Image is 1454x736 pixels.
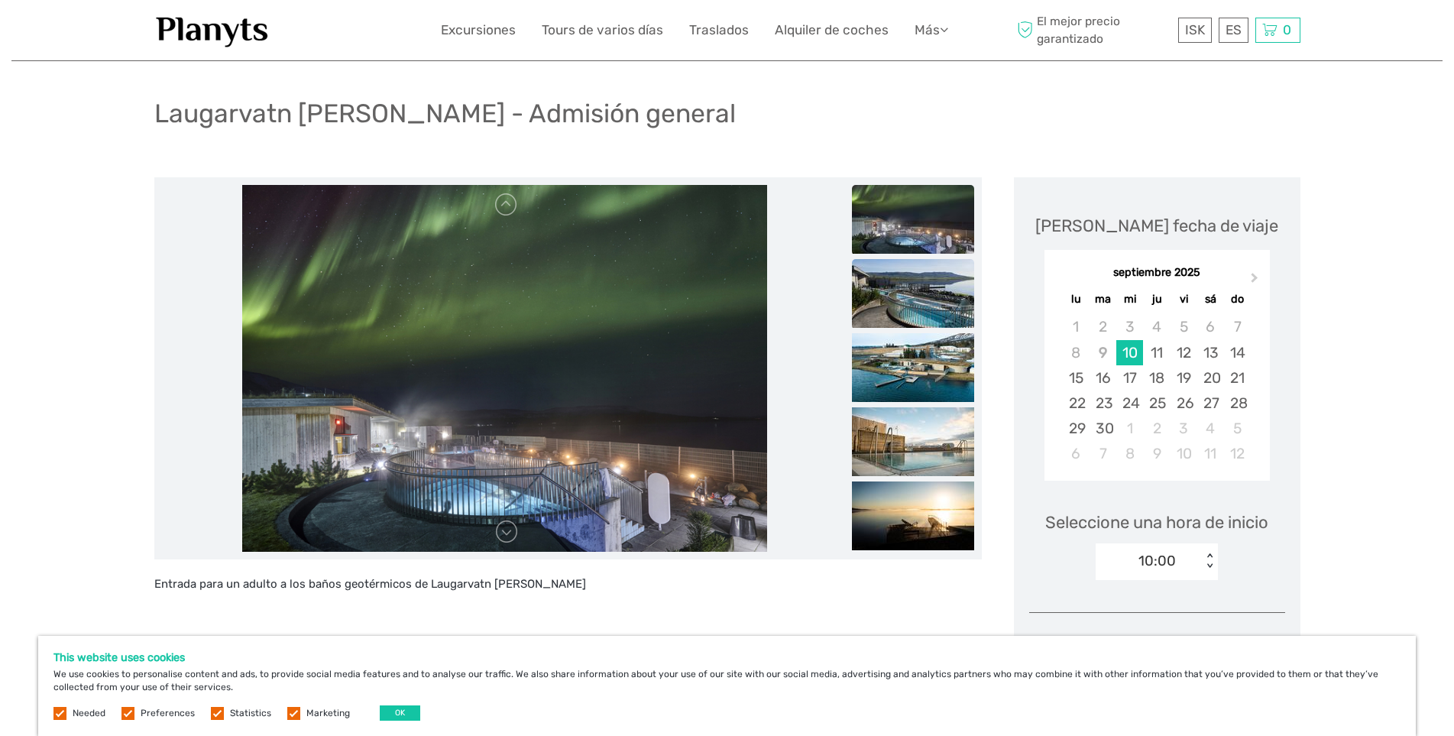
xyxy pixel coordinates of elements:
div: Choose viernes, 19 de septiembre de 2025 [1171,365,1197,391]
div: Choose sábado, 27 de septiembre de 2025 [1197,391,1224,416]
span: ISK [1185,22,1205,37]
a: Tours de varios días [542,19,663,41]
div: ma [1090,289,1116,310]
div: Choose martes, 30 de septiembre de 2025 [1090,416,1116,441]
div: Choose jueves, 2 de octubre de 2025 [1143,416,1170,441]
div: ES [1219,18,1248,43]
button: Next Month [1244,269,1268,293]
div: 10:00 [1138,551,1176,571]
h5: This website uses cookies [53,651,1401,664]
button: OK [380,705,420,721]
img: 1453-555b4ac7-172b-4ae9-927d-298d0724a4f4_logo_small.jpg [154,11,270,49]
div: Choose lunes, 22 de septiembre de 2025 [1063,391,1090,416]
span: El mejor precio garantizado [1014,13,1174,47]
div: lu [1063,289,1090,310]
img: a875ca22dd0845dc82643a9f5fdbe34b_slider_thumbnail.jpeg [852,481,974,550]
div: ju [1143,289,1170,310]
div: do [1224,289,1251,310]
img: b028795bdba948eea4455a2b85d86403_main_slider.jpeg [242,185,766,552]
div: Choose sábado, 11 de octubre de 2025 [1197,441,1224,466]
div: Choose jueves, 9 de octubre de 2025 [1143,441,1170,466]
div: Choose martes, 23 de septiembre de 2025 [1090,391,1116,416]
div: Not available viernes, 5 de septiembre de 2025 [1171,314,1197,339]
div: We use cookies to personalise content and ads, to provide social media features and to analyse ou... [38,636,1416,736]
div: Choose sábado, 13 de septiembre de 2025 [1197,340,1224,365]
div: Choose domingo, 21 de septiembre de 2025 [1224,365,1251,391]
div: Choose miércoles, 8 de octubre de 2025 [1116,441,1143,466]
div: Not available domingo, 7 de septiembre de 2025 [1224,314,1251,339]
div: Choose domingo, 5 de octubre de 2025 [1224,416,1251,441]
div: Choose domingo, 14 de septiembre de 2025 [1224,340,1251,365]
div: Not available miércoles, 3 de septiembre de 2025 [1116,314,1143,339]
div: vi [1171,289,1197,310]
div: [PERSON_NAME] fecha de viaje [1035,214,1278,238]
div: Not available martes, 2 de septiembre de 2025 [1090,314,1116,339]
div: septiembre 2025 [1044,265,1270,281]
h1: Laugarvatn [PERSON_NAME] - Admisión general [154,98,736,129]
div: Choose lunes, 15 de septiembre de 2025 [1063,365,1090,391]
div: Choose viernes, 26 de septiembre de 2025 [1171,391,1197,416]
div: Not available sábado, 6 de septiembre de 2025 [1197,314,1224,339]
label: Marketing [306,707,350,720]
div: Choose domingo, 12 de octubre de 2025 [1224,441,1251,466]
div: Choose jueves, 11 de septiembre de 2025 [1143,340,1170,365]
img: 705a2c981b054c02b5086ed1f5db6274_slider_thumbnail.jpeg [852,407,974,476]
div: mi [1116,289,1143,310]
img: ec28d5c2e1d04e7491808e972c7e387d_slider_thumbnail.jpeg [852,259,974,328]
button: Open LiveChat chat widget [176,24,194,42]
div: Choose viernes, 3 de octubre de 2025 [1171,416,1197,441]
div: Choose viernes, 12 de septiembre de 2025 [1171,340,1197,365]
label: Statistics [230,707,271,720]
div: Choose lunes, 29 de septiembre de 2025 [1063,416,1090,441]
div: Not available jueves, 4 de septiembre de 2025 [1143,314,1170,339]
div: Not available martes, 9 de septiembre de 2025 [1090,340,1116,365]
div: month 2025-09 [1049,314,1265,466]
div: Choose viernes, 10 de octubre de 2025 [1171,441,1197,466]
div: < > [1203,553,1216,569]
div: Choose miércoles, 24 de septiembre de 2025 [1116,391,1143,416]
a: Alquiler de coches [775,19,889,41]
div: Not available lunes, 1 de septiembre de 2025 [1063,314,1090,339]
span: 0 [1281,22,1294,37]
img: b028795bdba948eea4455a2b85d86403_slider_thumbnail.jpeg [852,185,974,254]
p: Entrada para un adulto a los baños geotérmicos de Laugarvatn [PERSON_NAME] [154,575,982,595]
div: Choose miércoles, 10 de septiembre de 2025 [1116,340,1143,365]
div: Choose lunes, 6 de octubre de 2025 [1063,441,1090,466]
div: Choose sábado, 20 de septiembre de 2025 [1197,365,1224,391]
a: Traslados [689,19,749,41]
span: Seleccione una hora de inicio [1045,511,1268,534]
div: Choose jueves, 18 de septiembre de 2025 [1143,365,1170,391]
div: Choose miércoles, 17 de septiembre de 2025 [1116,365,1143,391]
div: Choose miércoles, 1 de octubre de 2025 [1116,416,1143,441]
label: Needed [73,707,105,720]
img: f6342ea46d6a472788f4f17c68322909_slider_thumbnail.jpeg [852,333,974,402]
div: Choose jueves, 25 de septiembre de 2025 [1143,391,1170,416]
div: Choose sábado, 4 de octubre de 2025 [1197,416,1224,441]
div: Choose martes, 16 de septiembre de 2025 [1090,365,1116,391]
label: Preferences [141,707,195,720]
div: Choose domingo, 28 de septiembre de 2025 [1224,391,1251,416]
p: We're away right now. Please check back later! [21,27,173,39]
div: sá [1197,289,1224,310]
a: Excursiones [441,19,516,41]
a: Más [915,19,948,41]
div: Choose martes, 7 de octubre de 2025 [1090,441,1116,466]
div: Not available lunes, 8 de septiembre de 2025 [1063,340,1090,365]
